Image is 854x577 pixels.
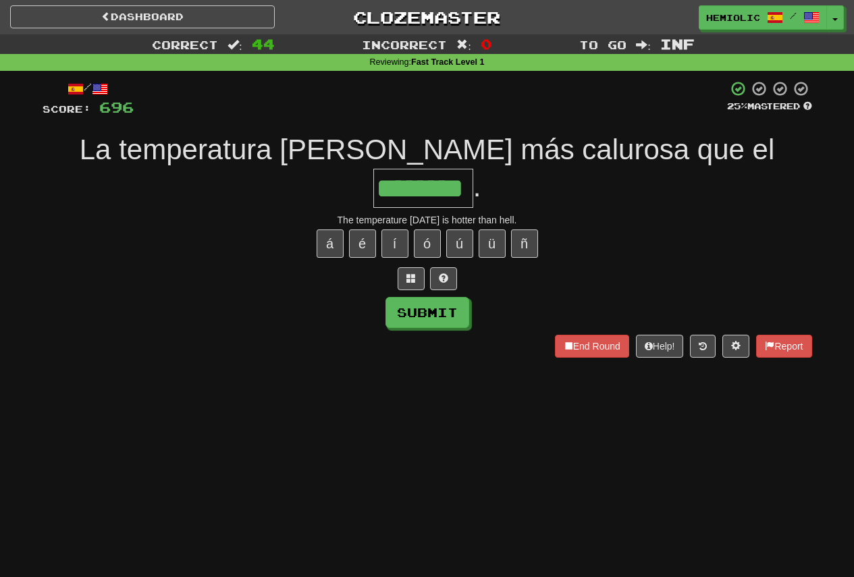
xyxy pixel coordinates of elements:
span: 25 % [727,101,747,111]
button: í [381,229,408,258]
button: Switch sentence to multiple choice alt+p [398,267,425,290]
button: ü [479,229,506,258]
button: á [317,229,344,258]
div: / [43,80,134,97]
button: Submit [385,297,469,328]
a: Hemiolic / [699,5,827,30]
span: To go [579,38,626,51]
span: Correct [152,38,218,51]
span: La temperatura [PERSON_NAME] más calurosa que el [80,134,774,165]
button: ñ [511,229,538,258]
span: : [228,39,242,51]
button: Help! [636,335,684,358]
strong: Fast Track Level 1 [411,57,485,67]
span: 0 [481,36,492,52]
div: The temperature [DATE] is hotter than hell. [43,213,812,227]
a: Dashboard [10,5,275,28]
span: Inf [660,36,695,52]
span: 44 [252,36,275,52]
span: Hemiolic [706,11,760,24]
span: Score: [43,103,91,115]
button: é [349,229,376,258]
span: : [636,39,651,51]
span: . [473,171,481,202]
div: Mastered [727,101,812,113]
span: : [456,39,471,51]
button: ú [446,229,473,258]
span: Incorrect [362,38,447,51]
button: End Round [555,335,629,358]
a: Clozemaster [295,5,560,29]
span: 696 [99,99,134,115]
button: ó [414,229,441,258]
button: Report [756,335,811,358]
button: Round history (alt+y) [690,335,716,358]
button: Single letter hint - you only get 1 per sentence and score half the points! alt+h [430,267,457,290]
span: / [790,11,797,20]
